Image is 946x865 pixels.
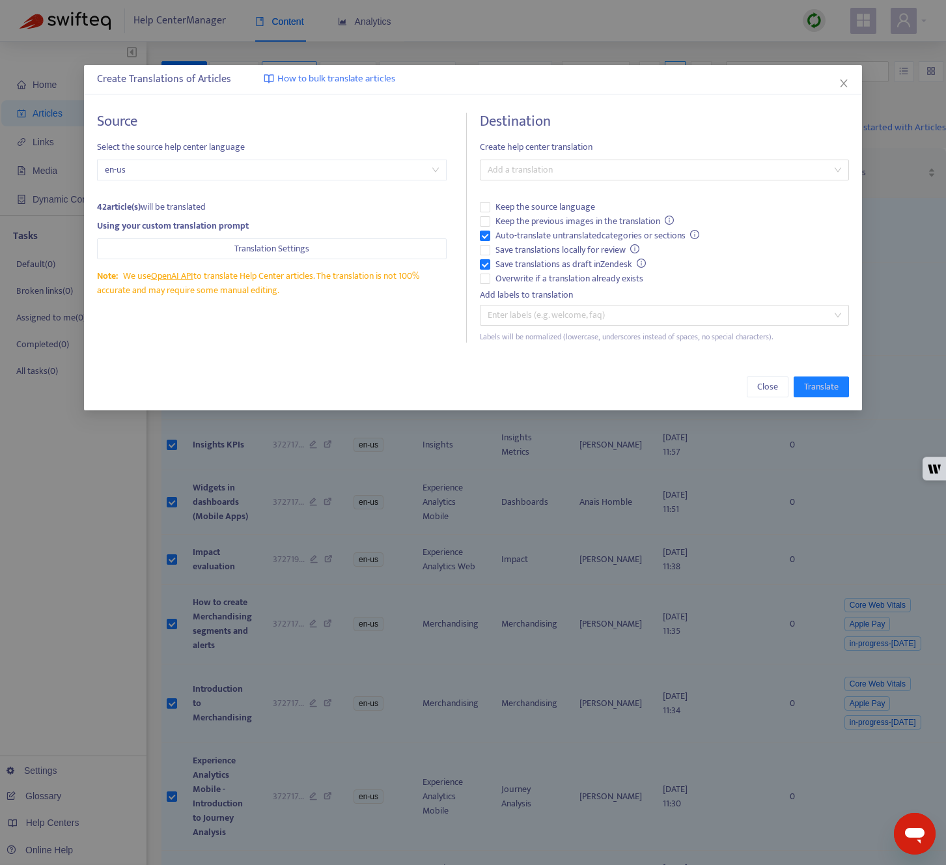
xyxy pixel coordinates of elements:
h4: Destination [480,113,849,130]
span: Keep the source language [490,200,600,214]
strong: 42 article(s) [97,199,141,214]
h4: Source [97,113,447,130]
div: Labels will be normalized (lowercase, underscores instead of spaces, no special characters). [480,331,849,343]
a: OpenAI API [150,268,193,283]
a: How to bulk translate articles [264,72,395,87]
button: Close [747,376,788,397]
div: will be translated [97,200,447,214]
img: image-link [264,74,274,84]
div: Using your custom translation prompt [97,219,447,233]
iframe: Button to launch messaging window [894,813,936,855]
span: Create help center translation [480,140,849,154]
span: Save translations locally for review [490,243,645,257]
div: Add labels to translation [480,288,849,302]
span: Save translations as draft in Zendesk [490,257,652,272]
span: Translation Settings [234,242,309,256]
span: Keep the previous images in the translation [490,214,680,229]
span: Auto-translate untranslated categories or sections [490,229,705,243]
button: Translate [794,376,849,397]
span: info-circle [637,259,646,268]
span: Note: [97,268,118,283]
span: Close [757,380,778,394]
div: Create Translations of Articles [97,72,849,87]
span: Select the source help center language [97,140,447,154]
span: en-us [105,160,439,180]
button: Translation Settings [97,238,447,259]
span: info-circle [665,216,674,225]
span: close [839,78,849,89]
span: info-circle [690,230,699,239]
span: Overwrite if a translation already exists [490,272,648,286]
span: info-circle [630,244,639,253]
span: How to bulk translate articles [277,72,395,87]
div: We use to translate Help Center articles. The translation is not 100% accurate and may require so... [97,269,447,298]
button: Close [837,76,851,91]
